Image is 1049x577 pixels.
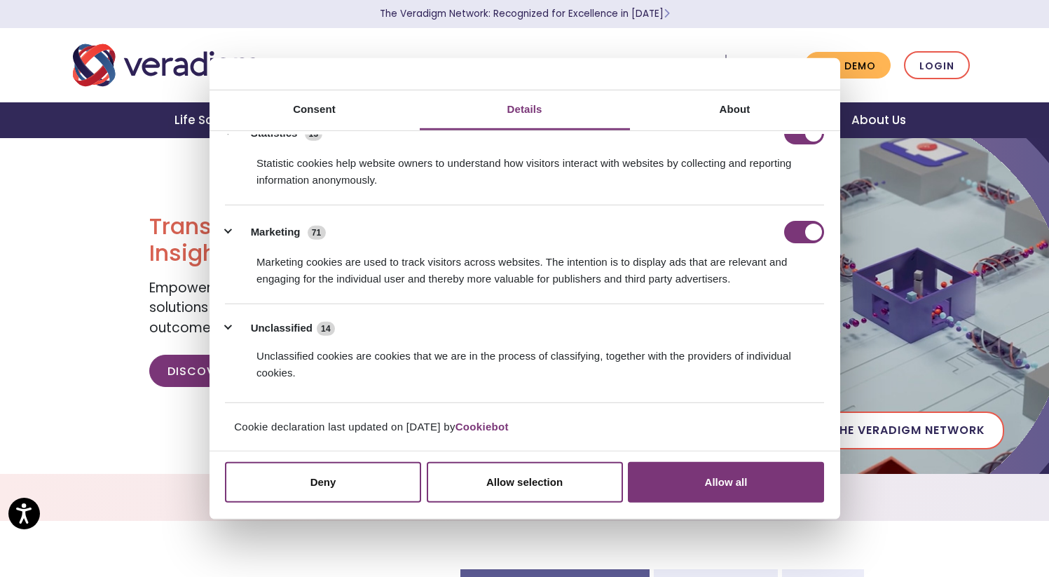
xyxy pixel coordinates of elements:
h1: Transforming Health, Insightfully® [149,213,514,267]
a: Support [733,56,782,73]
a: Get Demo [804,52,891,79]
a: Discover Veradigm's Value [149,355,366,387]
img: Veradigm logo [73,42,266,88]
div: Cookie declaration last updated on [DATE] by [213,419,836,447]
button: Unclassified (14) [225,320,343,337]
a: About Us [835,102,923,138]
button: Allow all [628,462,824,503]
button: Statistics (13) [225,122,331,144]
button: Deny [225,462,421,503]
label: Marketing [251,224,301,240]
a: Login [904,51,970,80]
div: Unclassified cookies are cookies that we are in the process of classifying, together with the pro... [225,337,824,381]
span: Learn More [664,7,670,20]
label: Statistics [251,125,298,142]
a: Cookiebot [455,421,509,433]
a: Details [420,90,630,130]
div: Marketing cookies are used to track visitors across websites. The intention is to display ads tha... [225,243,824,287]
button: Marketing (71) [225,221,334,243]
button: Allow selection [427,462,623,503]
a: Search [664,55,718,74]
a: Life Sciences [158,102,274,138]
div: Statistic cookies help website owners to understand how visitors interact with websites by collec... [225,144,824,189]
a: The Veradigm Network: Recognized for Excellence in [DATE]Learn More [380,7,670,20]
a: Consent [210,90,420,130]
span: Empowering our clients with trusted data, insights, and solutions to help reduce costs and improv... [149,278,510,337]
a: About [630,90,840,130]
iframe: Drift Chat Widget [780,490,1032,560]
